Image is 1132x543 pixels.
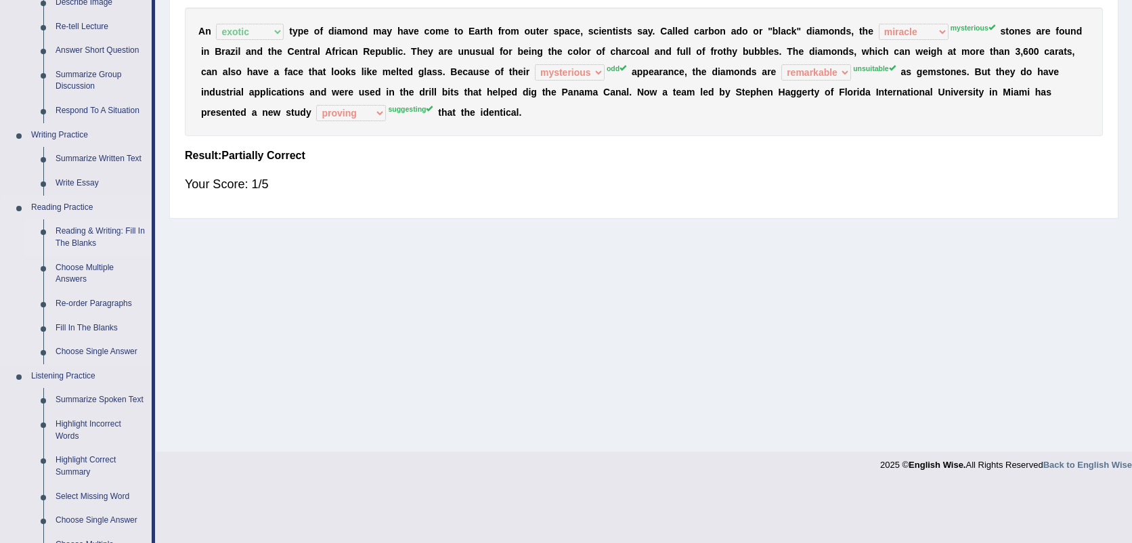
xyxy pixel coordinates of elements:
[332,46,335,57] b: f
[238,46,240,57] b: l
[469,26,475,37] b: E
[587,46,590,57] b: r
[503,46,509,57] b: o
[798,46,804,57] b: e
[334,26,336,37] b: i
[834,26,840,37] b: n
[817,46,823,57] b: a
[601,26,607,37] b: e
[812,26,815,37] b: i
[263,66,269,77] b: e
[49,63,152,99] a: Summarize Group Discussion
[498,26,502,37] b: f
[448,46,453,57] b: e
[362,26,368,37] b: d
[637,26,643,37] b: s
[840,26,846,37] b: d
[596,46,602,57] b: o
[931,46,937,57] b: g
[309,46,312,57] b: r
[271,46,277,57] b: h
[342,26,350,37] b: m
[894,46,899,57] b: c
[655,46,660,57] b: a
[328,26,334,37] b: d
[303,26,309,37] b: e
[575,26,580,37] b: e
[225,46,231,57] b: a
[667,26,672,37] b: a
[458,46,464,57] b: u
[201,46,204,57] b: i
[714,26,720,37] b: o
[1015,26,1021,37] b: n
[753,26,759,37] b: o
[1049,46,1055,57] b: a
[588,26,594,37] b: s
[274,66,279,77] b: a
[548,46,552,57] b: t
[627,26,632,37] b: s
[1043,460,1132,470] a: Back to English Wise
[408,26,414,37] b: v
[602,46,605,57] b: f
[778,26,781,37] b: l
[205,26,211,37] b: n
[742,26,748,37] b: o
[797,26,802,37] b: "
[257,46,263,57] b: d
[823,46,831,57] b: m
[198,26,205,37] b: A
[869,46,875,57] b: h
[300,46,306,57] b: n
[247,66,253,77] b: h
[49,147,152,171] a: Summarize Written Text
[710,46,714,57] b: f
[553,26,559,37] b: s
[999,46,1004,57] b: a
[49,412,152,448] a: Highlight Incorrect Words
[772,26,779,37] b: b
[781,26,786,37] b: a
[277,46,282,57] b: e
[1067,46,1072,57] b: s
[525,26,531,37] b: o
[829,26,835,37] b: o
[236,46,238,57] b: i
[883,46,889,57] b: h
[387,26,392,37] b: y
[500,46,503,57] b: f
[411,46,417,57] b: T
[615,46,622,57] b: h
[1004,46,1010,57] b: n
[759,26,762,37] b: r
[530,26,536,37] b: u
[565,26,570,37] b: a
[49,15,152,39] a: Re-tell Lecture
[961,46,970,57] b: m
[284,66,288,77] b: f
[705,26,708,37] b: r
[295,46,300,57] b: e
[381,46,387,57] b: u
[508,46,512,57] b: r
[732,46,737,57] b: y
[428,46,433,57] b: y
[49,485,152,509] a: Select Missing Word
[236,66,242,77] b: o
[475,46,481,57] b: s
[760,46,766,57] b: b
[403,26,408,37] b: a
[582,46,588,57] b: o
[352,46,358,57] b: n
[559,26,565,37] b: p
[1041,26,1045,37] b: r
[49,388,152,412] a: Summarize Spoken Text
[708,26,714,37] b: b
[422,46,428,57] b: e
[979,46,984,57] b: e
[206,66,212,77] b: a
[1015,46,1020,57] b: 3
[1001,26,1006,37] b: s
[373,26,381,37] b: m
